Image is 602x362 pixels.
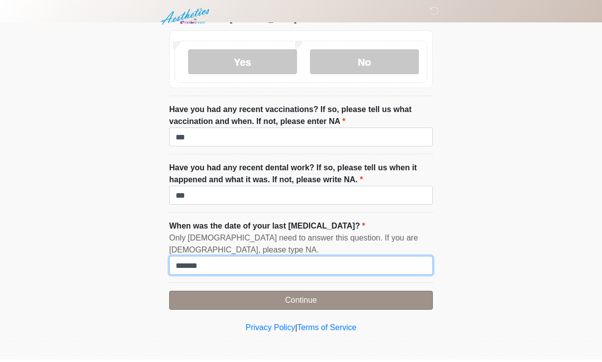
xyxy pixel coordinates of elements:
[297,326,356,334] a: Terms of Service
[188,52,297,77] label: Yes
[169,164,433,188] label: Have you had any recent dental work? If so, please tell us when it happened and what it was. If n...
[169,223,365,235] label: When was the date of your last [MEDICAL_DATA]?
[159,7,213,30] img: Aesthetics by Emediate Cure Logo
[310,52,419,77] label: No
[169,235,433,258] div: Only [DEMOGRAPHIC_DATA] need to answer this question. If you are [DEMOGRAPHIC_DATA], please type NA.
[246,326,296,334] a: Privacy Policy
[169,293,433,312] button: Continue
[295,326,297,334] a: |
[169,106,433,130] label: Have you had any recent vaccinations? If so, please tell us what vaccination and when. If not, pl...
